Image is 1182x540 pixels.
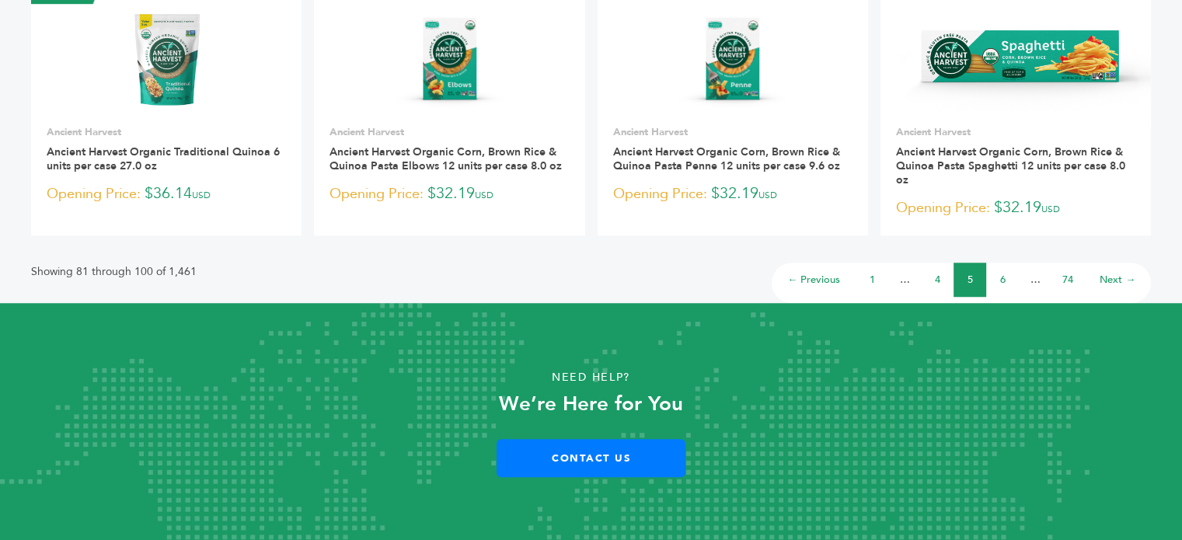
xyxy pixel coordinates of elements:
[888,263,921,297] li: …
[968,273,973,287] a: 5
[935,273,940,287] a: 4
[1019,263,1051,297] li: …
[110,2,222,114] img: Ancient Harvest Organic Traditional Quinoa 6 units per case 27.0 oz
[192,189,211,201] span: USD
[1041,203,1060,215] span: USD
[613,183,853,206] p: $32.19
[880,3,1151,114] img: Ancient Harvest Organic Corn, Brown Rice & Quinoa Pasta Spaghetti 12 units per case 8.0 oz
[896,145,1125,187] a: Ancient Harvest Organic Corn, Brown Rice & Quinoa Pasta Spaghetti 12 units per case 8.0 oz
[1062,273,1073,287] a: 74
[329,145,562,173] a: Ancient Harvest Organic Corn, Brown Rice & Quinoa Pasta Elbows 12 units per case 8.0 oz
[1000,273,1006,287] a: 6
[613,145,840,173] a: Ancient Harvest Organic Corn, Brown Rice & Quinoa Pasta Penne 12 units per case 9.6 oz
[613,183,707,204] span: Opening Price:
[758,189,777,201] span: USD
[47,183,286,206] p: $36.14
[896,197,990,218] span: Opening Price:
[475,189,493,201] span: USD
[1100,273,1135,287] a: Next →
[47,145,280,173] a: Ancient Harvest Organic Traditional Quinoa 6 units per case 27.0 oz
[329,183,569,206] p: $32.19
[47,183,141,204] span: Opening Price:
[497,439,685,477] a: Contact Us
[896,197,1135,220] p: $32.19
[499,390,683,418] strong: We’re Here for You
[329,125,569,139] p: Ancient Harvest
[787,273,840,287] a: ← Previous
[676,2,789,115] img: Ancient Harvest Organic Corn, Brown Rice & Quinoa Pasta Penne 12 units per case 9.6 oz
[59,366,1123,389] p: Need Help?
[31,263,197,281] p: Showing 81 through 100 of 1,461
[329,183,424,204] span: Opening Price:
[613,125,853,139] p: Ancient Harvest
[896,125,1135,139] p: Ancient Harvest
[870,273,875,287] a: 1
[393,2,506,115] img: Ancient Harvest Organic Corn, Brown Rice & Quinoa Pasta Elbows 12 units per case 8.0 oz
[47,125,286,139] p: Ancient Harvest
